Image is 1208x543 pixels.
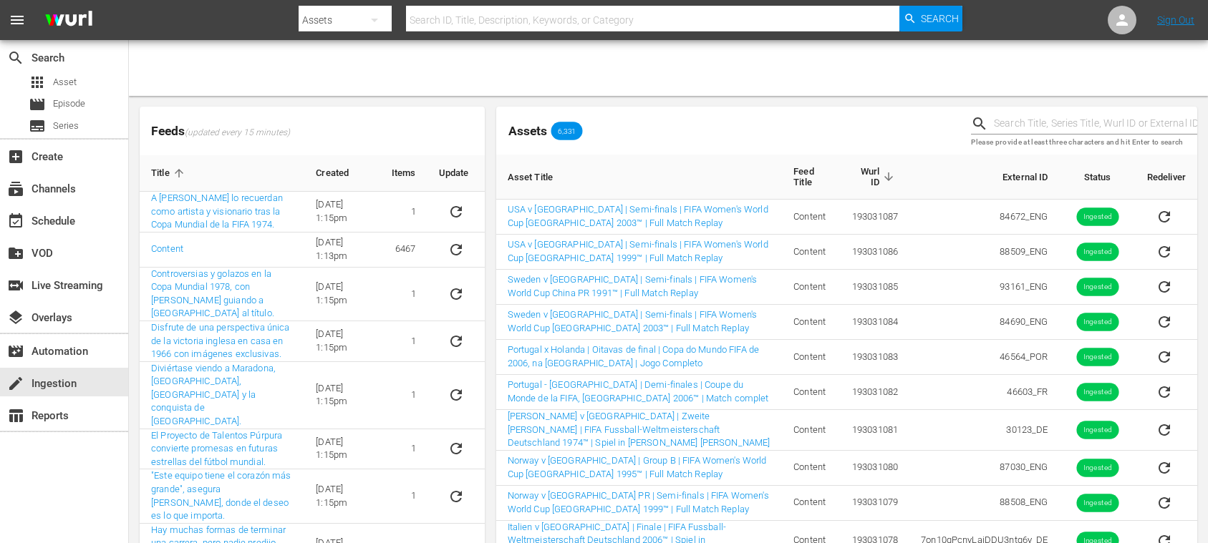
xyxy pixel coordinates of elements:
td: 193031086 [840,235,909,270]
a: Content [151,243,183,254]
span: Search [921,6,959,31]
td: Content [782,451,840,486]
td: [DATE] 1:15pm [304,362,380,429]
th: Items [380,155,427,192]
a: Controversias y golazos en la Copa Mundial 1978, con [PERSON_NAME] guiando a [GEOGRAPHIC_DATA] al... [151,268,274,319]
span: Ingested [1076,462,1118,473]
a: Sweden v [GEOGRAPHIC_DATA] | Semi-finals | FIFA Women's World Cup [GEOGRAPHIC_DATA] 2003™ | Full ... [508,309,758,333]
td: Content [782,486,840,521]
span: Asset [53,75,77,89]
span: Overlays [7,309,24,326]
td: 193031084 [840,305,909,340]
span: Search [7,49,24,67]
th: Status [1060,155,1136,200]
span: Ingested [1076,387,1118,398]
a: USA v [GEOGRAPHIC_DATA] | Semi-finals | FIFA Women's World Cup [GEOGRAPHIC_DATA] 1999™ | Full Mat... [508,239,768,263]
span: menu [9,11,26,29]
a: Diviértase viendo a Maradona, [GEOGRAPHIC_DATA], [GEOGRAPHIC_DATA] y la conquista de [GEOGRAPHIC_... [151,363,276,426]
td: Content [782,305,840,340]
span: Created [316,167,367,180]
th: Feed Title [782,155,840,200]
td: Content [782,235,840,270]
span: (updated every 15 minutes) [185,127,290,139]
td: Content [782,340,840,375]
td: 46603_FR [909,375,1059,410]
span: Reports [7,407,24,424]
span: Ingested [1076,247,1118,258]
a: Norway v [GEOGRAPHIC_DATA] | Group B | FIFA Women's World Cup [GEOGRAPHIC_DATA] 1995™ | Full Matc... [508,455,767,479]
td: 88508_ENG [909,486,1059,521]
td: [DATE] 1:15pm [304,321,380,362]
a: Portugal x Holanda | Oitavas de final | Copa do Mundo FIFA de 2006, na [GEOGRAPHIC_DATA] | Jogo C... [508,344,760,368]
a: Sweden v [GEOGRAPHIC_DATA] | Semi-finals | FIFA Women's World Cup China PR 1991™ | Full Match Replay [508,274,758,298]
span: Ingested [1076,497,1118,508]
a: Norway v [GEOGRAPHIC_DATA] PR | Semi-finals | FIFA Women's World Cup [GEOGRAPHIC_DATA] 1999™ | Fu... [508,490,769,514]
span: Automation [7,343,24,360]
img: ans4CAIJ8jUAAAAAAAAAAAAAAAAAAAAAAAAgQb4GAAAAAAAAAAAAAAAAAAAAAAAAJMjXAAAAAAAAAAAAAAAAAAAAAAAAgAT5G... [34,4,103,37]
td: [DATE] 1:15pm [304,268,380,321]
span: Asset [29,74,46,91]
span: Create [7,148,24,165]
span: Episode [53,97,85,111]
span: Schedule [7,212,24,230]
td: 193031079 [840,486,909,521]
td: 6467 [380,233,427,268]
td: 93161_ENG [909,270,1059,305]
p: Please provide at least three characters and hit Enter to search [971,137,1197,149]
span: Episode [29,96,46,113]
span: Series [29,117,46,134]
td: 1 [380,192,427,233]
td: [DATE] 1:15pm [304,192,380,233]
td: 1 [380,469,427,523]
a: Disfrute de una perspectiva única de la victoria inglesa en casa en 1966 con imágenes exclusivas. [151,322,290,359]
span: Series [53,119,79,133]
td: 84672_ENG [909,200,1059,235]
span: Ingested [1076,212,1118,222]
td: 88509_ENG [909,235,1059,270]
td: 46564_POR [909,340,1059,375]
a: El Proyecto de Talentos Púrpura convierte promesas en futuras estrellas del fútbol mundial. [151,430,282,467]
th: Update [427,155,485,192]
span: Ingested [1076,352,1118,363]
td: 30123_DE [909,410,1059,451]
td: 1 [380,362,427,429]
td: 193031082 [840,375,909,410]
a: A [PERSON_NAME] lo recuerdan como artista y visionario tras la Copa Mundial de la FIFA 1974. [151,192,283,230]
td: 1 [380,321,427,362]
td: Content [782,270,840,305]
td: 84690_ENG [909,305,1059,340]
td: [DATE] 1:15pm [304,429,380,470]
th: External ID [909,155,1059,200]
td: 1 [380,429,427,470]
button: Search [899,6,962,31]
span: Wurl ID [851,166,898,187]
span: Live Streaming [7,277,24,294]
a: [PERSON_NAME] v [GEOGRAPHIC_DATA] | Zweite [PERSON_NAME] | FIFA Fussball-Weltmeisterschaft Deutsc... [508,411,770,448]
a: Sign Out [1157,14,1194,26]
span: VOD [7,245,24,262]
span: Title [151,167,188,180]
span: 6,331 [551,127,583,135]
td: [DATE] 1:15pm [304,469,380,523]
td: 87030_ENG [909,451,1059,486]
td: 193031085 [840,270,909,305]
td: 193031087 [840,200,909,235]
span: Feeds [140,119,485,143]
span: Asset Title [508,170,572,183]
input: Search Title, Series Title, Wurl ID or External ID [994,113,1197,134]
td: Content [782,375,840,410]
span: Ingestion [7,375,24,392]
a: Portugal - [GEOGRAPHIC_DATA] | Demi-finales | Coupe du Monde de la FIFA, [GEOGRAPHIC_DATA] 2006™ ... [508,379,769,403]
span: Channels [7,180,24,197]
td: [DATE] 1:13pm [304,233,380,268]
a: "Este equipo tiene el corazón más grande", asegura [PERSON_NAME], donde el deseo es lo que importa. [151,470,291,521]
td: Content [782,410,840,451]
a: USA v [GEOGRAPHIC_DATA] | Semi-finals | FIFA Women's World Cup [GEOGRAPHIC_DATA] 2003™ | Full Mat... [508,204,768,228]
th: Redeliver [1136,155,1197,200]
td: 193031081 [840,410,909,451]
span: Assets [508,124,547,138]
span: Ingested [1076,317,1118,328]
span: Ingested [1076,282,1118,293]
td: 193031083 [840,340,909,375]
td: 1 [380,268,427,321]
